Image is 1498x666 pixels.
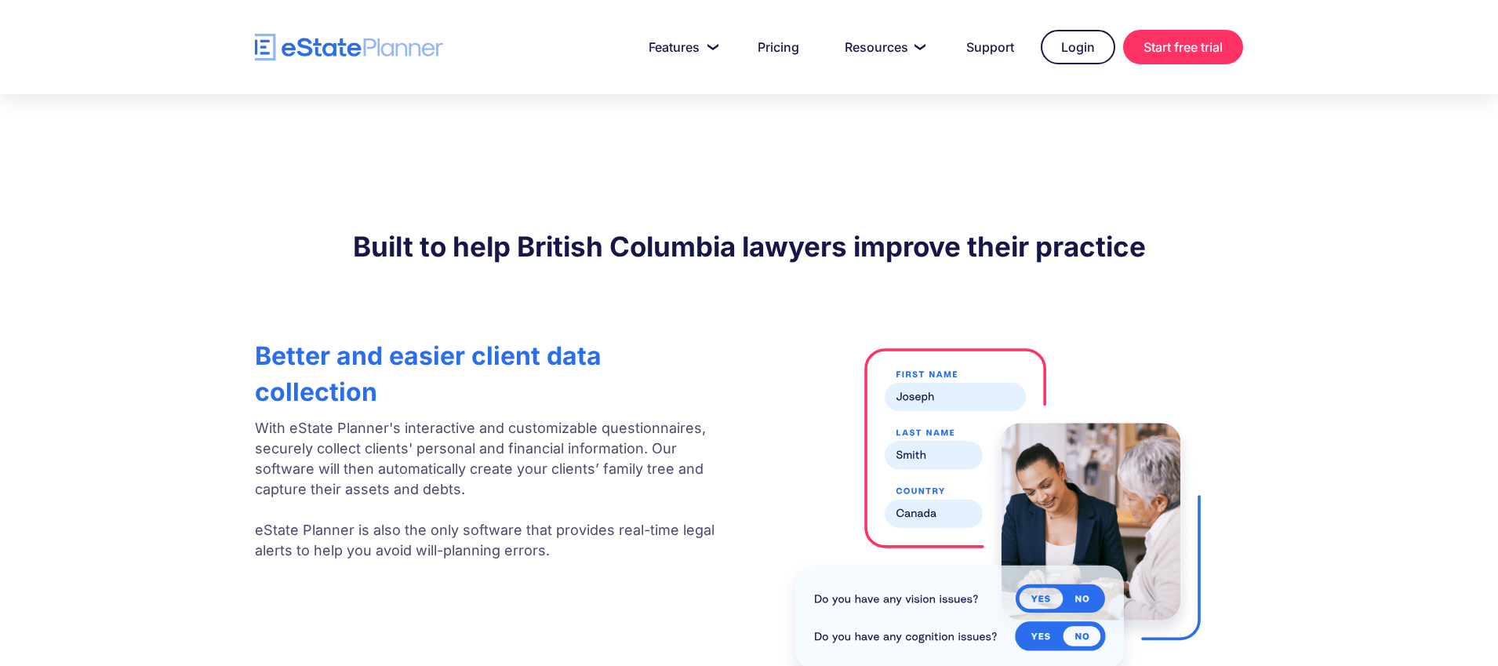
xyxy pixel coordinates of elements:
a: Start free trial [1123,30,1243,64]
a: Support [947,31,1033,63]
a: home [255,34,443,61]
a: Pricing [739,31,818,63]
a: Features [630,31,731,63]
a: Resources [826,31,940,63]
strong: Better and easier client data collection [255,340,602,407]
strong: Built to help British Columbia lawyers improve their practice [322,230,1177,263]
a: Login [1041,30,1115,64]
p: With eState Planner's interactive and customizable questionnaires, securely collect clients' pers... [255,418,719,561]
